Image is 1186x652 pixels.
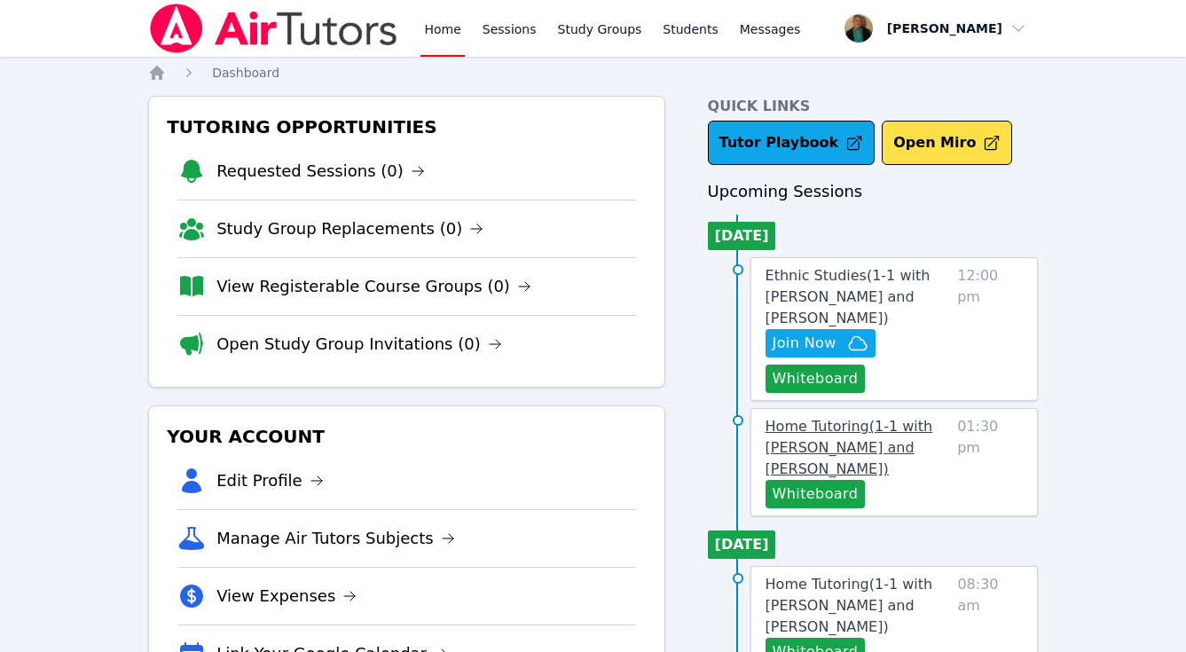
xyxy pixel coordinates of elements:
[148,4,399,53] img: Air Tutors
[163,111,649,143] h3: Tutoring Opportunities
[957,265,1023,393] span: 12:00 pm
[216,332,502,357] a: Open Study Group Invitations (0)
[773,333,836,354] span: Join Now
[148,64,1038,82] nav: Breadcrumb
[766,265,951,329] a: Ethnic Studies(1-1 with [PERSON_NAME] and [PERSON_NAME])
[216,216,483,241] a: Study Group Replacements (0)
[957,416,1023,508] span: 01:30 pm
[708,96,1038,117] h4: Quick Links
[766,416,951,480] a: Home Tutoring(1-1 with [PERSON_NAME] and [PERSON_NAME])
[216,468,324,493] a: Edit Profile
[212,64,279,82] a: Dashboard
[708,179,1038,204] h3: Upcoming Sessions
[216,526,455,551] a: Manage Air Tutors Subjects
[216,584,357,609] a: View Expenses
[163,420,649,452] h3: Your Account
[766,329,876,357] button: Join Now
[216,159,425,184] a: Requested Sessions (0)
[882,121,1012,165] button: Open Miro
[708,121,876,165] a: Tutor Playbook
[708,222,776,250] li: [DATE]
[766,576,933,635] span: Home Tutoring ( 1-1 with [PERSON_NAME] and [PERSON_NAME] )
[766,365,866,393] button: Whiteboard
[766,480,866,508] button: Whiteboard
[708,530,776,559] li: [DATE]
[766,418,933,477] span: Home Tutoring ( 1-1 with [PERSON_NAME] and [PERSON_NAME] )
[216,274,531,299] a: View Registerable Course Groups (0)
[212,66,279,80] span: Dashboard
[766,574,951,638] a: Home Tutoring(1-1 with [PERSON_NAME] and [PERSON_NAME])
[740,20,801,38] span: Messages
[766,267,931,326] span: Ethnic Studies ( 1-1 with [PERSON_NAME] and [PERSON_NAME] )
